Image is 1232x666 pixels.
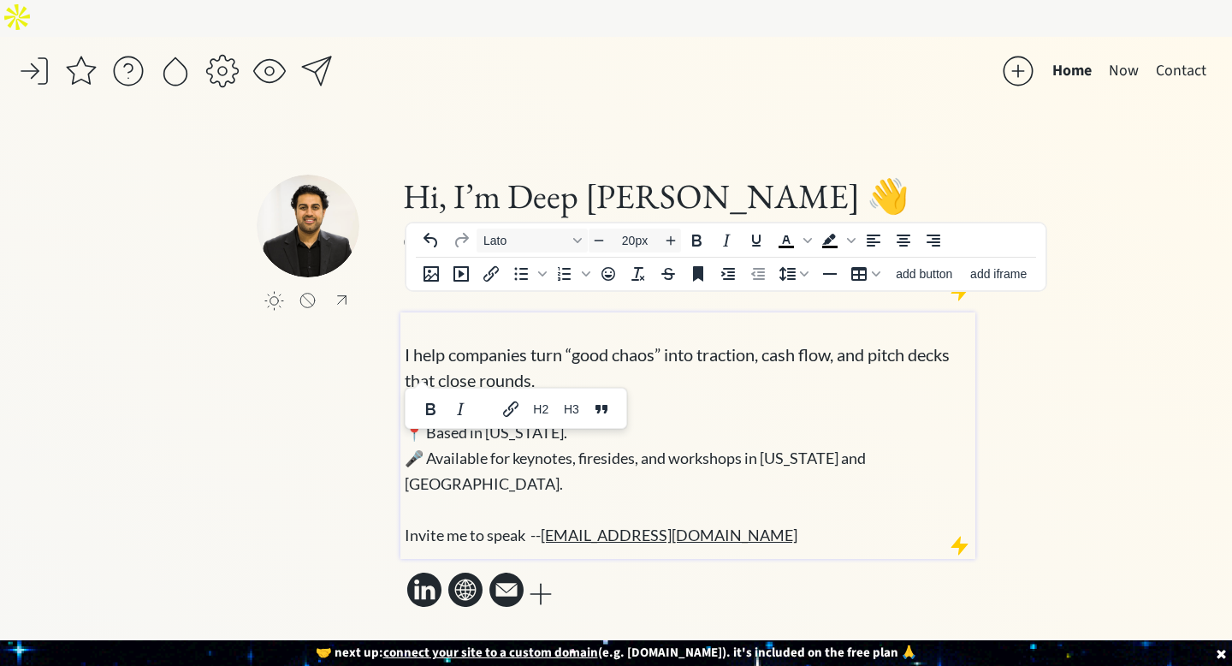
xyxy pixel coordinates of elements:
button: Italic [446,397,475,421]
button: Blockquote [587,397,616,421]
button: Heading 2 [526,397,556,421]
span: H3 [564,402,579,416]
button: Insert image [417,262,446,286]
u: connect your site to a custom domain [383,644,598,662]
h1: Hi, I’m Deep [PERSON_NAME] 👋 [403,175,973,303]
button: Undo [417,229,446,253]
button: Horizontal line [815,262,844,286]
span: 📍 Based in [US_STATE]. [405,423,567,442]
div: Bullet list [506,262,549,286]
button: Font Lato [477,229,588,253]
div: Text color Black [772,229,814,253]
span: H2 [533,402,548,416]
button: Redo [447,229,476,253]
button: Strikethrough [654,262,683,286]
button: Decrease indent [743,262,773,286]
button: Underline [742,229,771,253]
span: CFO • Operator • for High Growth Teams [403,224,939,259]
button: Decrease font size [589,229,609,253]
div: Background color Black [815,229,858,253]
button: add video [447,262,476,286]
button: Increase font size [660,229,681,253]
button: add iframe [962,262,1035,286]
button: Emojis [594,262,623,286]
button: Bold [682,229,711,253]
span: 🎤 Available for keynotes, firesides, and workshops in [US_STATE] and [GEOGRAPHIC_DATA]. Invite me... [405,449,866,544]
button: Align right [919,229,948,253]
button: Insert/edit link [477,262,506,286]
div: Numbered list [550,262,593,286]
button: Align center [889,229,918,253]
button: Increase indent [714,262,743,286]
button: Now [1100,54,1147,88]
button: Contact [1147,54,1215,88]
button: Align left [859,229,888,253]
button: Clear formatting [624,262,653,286]
button: Home [1044,54,1100,88]
span: Lato [483,234,567,247]
span: add iframe [970,267,1027,281]
button: Heading 3 [557,397,587,421]
a: [EMAIL_ADDRESS][DOMAIN_NAME] [541,526,797,544]
button: Link [496,397,525,421]
button: Table [845,262,886,286]
button: Bold [416,397,445,421]
button: add button [887,262,962,286]
span: I help companies turn “good chaos” into traction, cash flow, and pitch decks that close rounds. [405,344,950,544]
div: 🤝 next up: (e.g. [DOMAIN_NAME]). it's included on the free plan 🙏 [123,645,1109,661]
button: Anchor [684,262,713,286]
button: Line height [773,262,814,286]
button: Italic [712,229,741,253]
span: add button [896,267,952,281]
